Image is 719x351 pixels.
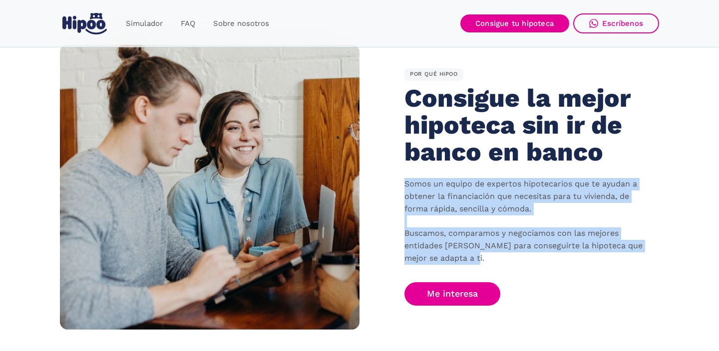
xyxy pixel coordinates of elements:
a: Sobre nosotros [204,14,278,33]
a: home [60,9,109,38]
a: FAQ [172,14,204,33]
p: Somos un equipo de expertos hipotecarios que te ayudan a obtener la financiación que necesitas pa... [404,178,644,265]
div: Escríbenos [602,19,643,28]
a: Consigue tu hipoteca [460,14,569,32]
a: Me interesa [404,282,500,306]
a: Simulador [117,14,172,33]
div: POR QUÉ HIPOO [404,68,463,81]
h2: Consigue la mejor hipoteca sin ir de banco en banco [404,85,635,165]
a: Escríbenos [573,13,659,33]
